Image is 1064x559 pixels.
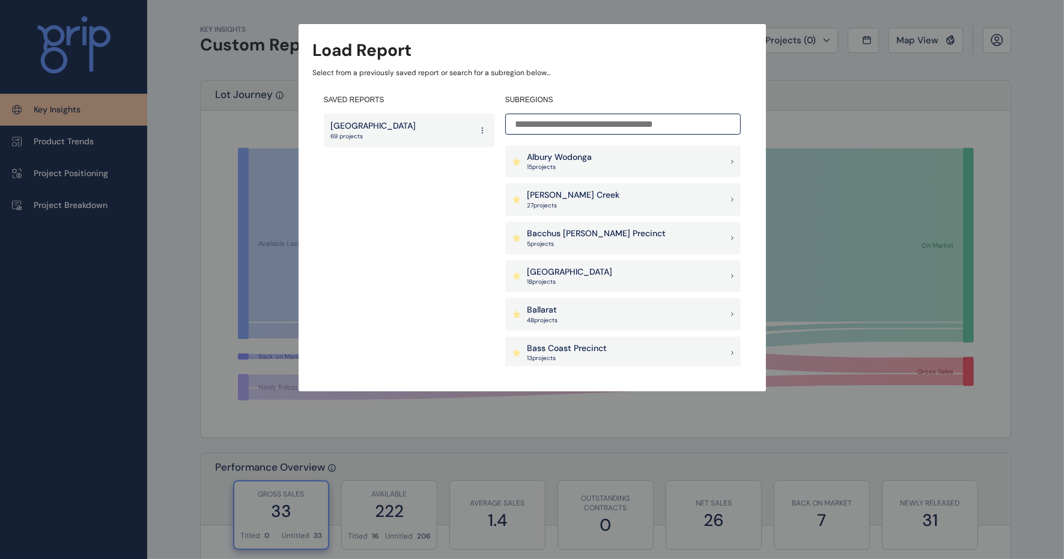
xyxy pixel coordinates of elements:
p: 15 project s [527,163,592,171]
h4: SAVED REPORTS [324,95,494,105]
p: 13 project s [527,354,607,362]
h3: Load Report [313,38,412,62]
p: [GEOGRAPHIC_DATA] [331,120,416,132]
p: 69 projects [331,132,416,141]
p: Select from a previously saved report or search for a subregion below... [313,68,752,78]
p: 48 project s [527,316,558,325]
p: Albury Wodonga [527,151,592,163]
p: [PERSON_NAME] Creek [527,189,620,201]
p: 27 project s [527,201,620,210]
p: 5 project s [527,240,666,248]
p: Bass Coast Precinct [527,343,607,355]
p: [GEOGRAPHIC_DATA] [527,266,613,278]
p: Ballarat [527,304,558,316]
h4: SUBREGIONS [505,95,741,105]
p: 18 project s [527,278,613,286]
p: Bacchus [PERSON_NAME] Precinct [527,228,666,240]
